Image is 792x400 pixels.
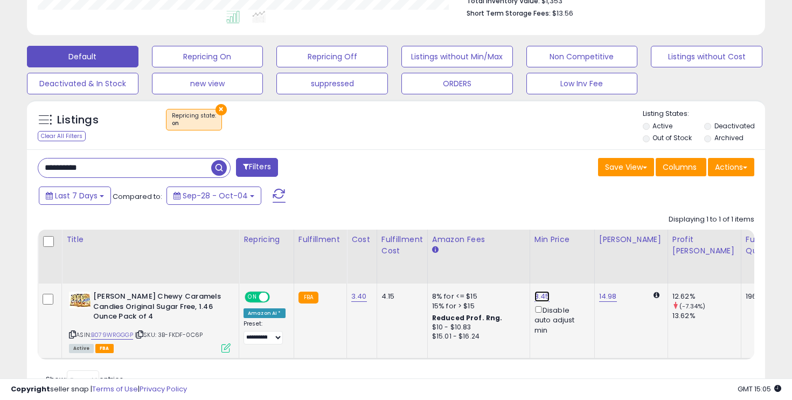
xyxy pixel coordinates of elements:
img: 51Ch0f-i5RL._SL40_.jpg [69,292,91,308]
button: ORDERS [401,73,513,94]
div: Profit [PERSON_NAME] [672,234,737,257]
div: Clear All Filters [38,131,86,141]
span: All listings currently available for purchase on Amazon [69,344,94,353]
span: Compared to: [113,191,162,202]
div: 196 [746,292,779,301]
span: OFF [268,293,286,302]
a: Terms of Use [92,384,138,394]
div: Cost [351,234,372,245]
div: 12.62% [672,292,741,301]
label: Out of Stock [652,133,692,142]
button: Filters [236,158,278,177]
div: 8% for <= $15 [432,292,522,301]
div: 15% for > $15 [432,301,522,311]
span: Sep-28 - Oct-04 [183,190,248,201]
div: Fulfillment Cost [381,234,423,257]
small: Amazon Fees. [432,245,439,255]
div: Amazon Fees [432,234,525,245]
label: Archived [714,133,744,142]
button: Columns [656,158,706,176]
b: Short Term Storage Fees: [467,9,551,18]
span: Show: entries [46,374,123,384]
div: [PERSON_NAME] [599,234,663,245]
div: $15.01 - $16.24 [432,332,522,341]
a: 8.45 [534,291,550,302]
div: Preset: [244,320,286,344]
div: Fulfillment [298,234,342,245]
label: Active [652,121,672,130]
span: FBA [95,344,114,353]
small: (-7.34%) [679,302,705,311]
button: Repricing Off [276,46,388,67]
b: [PERSON_NAME] Chewy Caramels Candies Original Sugar Free, 1.46 Ounce Pack of 4 [93,292,224,325]
p: Listing States: [643,109,766,119]
a: 3.40 [351,291,367,302]
span: Columns [663,162,697,173]
div: Displaying 1 to 1 of 1 items [669,215,754,225]
span: Repricing state : [172,112,216,128]
span: | SKU: 3B-FKDF-0C6P [135,330,203,339]
div: Min Price [534,234,590,245]
div: Title [66,234,234,245]
div: Amazon AI * [244,308,286,318]
button: Default [27,46,138,67]
button: Low Inv Fee [526,73,638,94]
span: $13.56 [552,8,573,18]
button: Deactivated & In Stock [27,73,138,94]
div: on [172,120,216,127]
span: ON [246,293,259,302]
div: $10 - $10.83 [432,323,522,332]
a: Privacy Policy [140,384,187,394]
span: 2025-10-12 15:05 GMT [738,384,781,394]
div: Repricing [244,234,289,245]
a: B079WRGGGP [91,330,133,340]
button: Actions [708,158,754,176]
span: Last 7 Days [55,190,98,201]
button: Non Competitive [526,46,638,67]
div: Fulfillable Quantity [746,234,783,257]
button: Listings without Min/Max [401,46,513,67]
div: 4.15 [381,292,419,301]
small: FBA [298,292,318,304]
div: 13.62% [672,311,741,321]
label: Deactivated [714,121,755,130]
div: Disable auto adjust min [534,304,586,335]
button: × [216,104,227,115]
button: Last 7 Days [39,187,111,205]
button: new view [152,73,263,94]
a: 14.98 [599,291,617,302]
b: Reduced Prof. Rng. [432,313,503,322]
button: suppressed [276,73,388,94]
h5: Listings [57,113,99,128]
button: Save View [598,158,654,176]
strong: Copyright [11,384,50,394]
div: seller snap | | [11,384,187,395]
button: Repricing On [152,46,263,67]
button: Sep-28 - Oct-04 [166,187,261,205]
button: Listings without Cost [651,46,762,67]
div: ASIN: [69,292,231,351]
